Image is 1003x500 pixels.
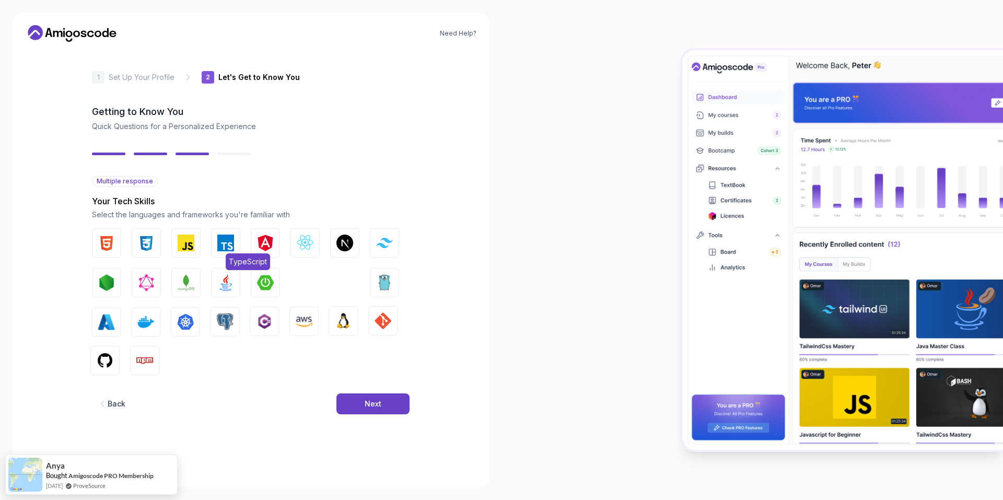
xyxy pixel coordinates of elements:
a: Amigoscode PRO Membership [68,472,154,480]
span: [DATE] [46,481,63,490]
span: Multiple response [97,177,153,185]
p: Set Up Your Profile [109,72,174,83]
button: JavaScript [171,228,201,258]
img: GIT [375,312,391,329]
div: Next [365,399,381,409]
button: GIT [368,306,398,335]
img: React.js [297,235,313,251]
button: Linux [329,306,358,335]
button: Docker [131,307,160,336]
button: Node.js [92,268,121,297]
img: JavaScript [178,235,194,251]
img: GraphQL [138,274,155,291]
img: Amigoscode Dashboard [682,50,1003,450]
button: GitHub [90,346,120,375]
button: Kubernetes [171,307,200,336]
img: TypeScript [217,235,234,251]
h2: Getting to Know You [92,104,410,119]
img: Angular [257,235,274,251]
span: TypeScript [226,253,270,270]
button: Npm [130,346,159,375]
button: Next.js [330,228,359,258]
img: Kubernetes [177,313,194,330]
button: Back [92,393,131,414]
img: Java [217,274,234,291]
button: Tailwind CSS [370,228,399,258]
p: 2 [206,74,210,80]
img: Spring Boot [257,274,274,291]
button: Next [336,393,410,414]
img: Linux [335,312,352,329]
button: AWS [289,307,319,336]
img: Go [376,274,393,291]
img: PostgreSQL [217,313,234,330]
a: ProveSource [73,482,106,489]
button: Spring Boot [251,268,280,297]
img: Azure [98,314,115,331]
img: AWS [296,313,312,330]
img: C# [256,313,273,330]
button: C# [250,307,279,336]
button: Java [211,268,240,297]
span: Bought [46,471,67,480]
img: Node.js [98,274,115,291]
button: TypeScriptTypeScript [211,228,240,258]
button: MongoDB [171,268,201,297]
div: Back [108,399,125,409]
a: Home link [25,25,119,42]
img: Npm [136,352,153,369]
button: CSS [132,228,161,258]
button: Azure [92,308,121,337]
img: Next.js [336,235,353,251]
img: CSS [138,235,155,251]
img: GitHub [97,352,113,369]
p: Your Tech Skills [92,195,410,207]
p: Let's Get to Know You [218,72,300,83]
button: GraphQL [132,268,161,297]
img: MongoDB [178,274,194,291]
button: Go [370,268,399,297]
img: Docker [137,313,154,330]
p: Quick Questions for a Personalized Experience [92,121,410,132]
p: 1 [97,74,100,80]
span: Anya [46,461,65,470]
button: Angular [251,228,280,258]
p: Select the languages and frameworks you're familiar with [92,210,410,220]
img: Tailwind CSS [376,238,393,248]
button: HTML [92,228,121,258]
a: Need Help? [440,29,476,38]
button: PostgreSQL [211,307,240,336]
img: provesource social proof notification image [8,458,42,492]
button: React.js [290,228,320,258]
img: HTML [98,235,115,251]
